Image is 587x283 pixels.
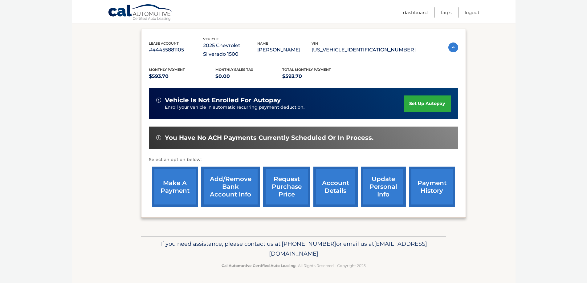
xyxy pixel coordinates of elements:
[403,7,428,18] a: Dashboard
[165,96,281,104] span: vehicle is not enrolled for autopay
[149,41,179,46] span: lease account
[149,72,216,81] p: $593.70
[203,41,257,59] p: 2025 Chevrolet Silverado 1500
[312,41,318,46] span: vin
[404,95,450,112] a: set up autopay
[215,67,253,72] span: Monthly sales Tax
[145,239,442,259] p: If you need assistance, please contact us at: or email us at
[149,46,203,54] p: #44455881105
[203,37,218,41] span: vehicle
[145,262,442,269] p: - All Rights Reserved - Copyright 2025
[165,104,404,111] p: Enroll your vehicle in automatic recurring payment deduction.
[257,46,312,54] p: [PERSON_NAME]
[156,135,161,140] img: alert-white.svg
[149,67,185,72] span: Monthly Payment
[313,167,358,207] a: account details
[361,167,406,207] a: update personal info
[156,98,161,103] img: alert-white.svg
[201,167,260,207] a: Add/Remove bank account info
[149,156,458,164] p: Select an option below:
[409,167,455,207] a: payment history
[282,72,349,81] p: $593.70
[257,41,268,46] span: name
[108,4,173,22] a: Cal Automotive
[269,240,427,257] span: [EMAIL_ADDRESS][DOMAIN_NAME]
[263,167,310,207] a: request purchase price
[282,240,336,247] span: [PHONE_NUMBER]
[465,7,479,18] a: Logout
[222,263,296,268] strong: Cal Automotive Certified Auto Leasing
[441,7,451,18] a: FAQ's
[165,134,373,142] span: You have no ACH payments currently scheduled or in process.
[152,167,198,207] a: make a payment
[215,72,282,81] p: $0.00
[282,67,331,72] span: Total Monthly Payment
[448,42,458,52] img: accordion-active.svg
[312,46,416,54] p: [US_VEHICLE_IDENTIFICATION_NUMBER]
